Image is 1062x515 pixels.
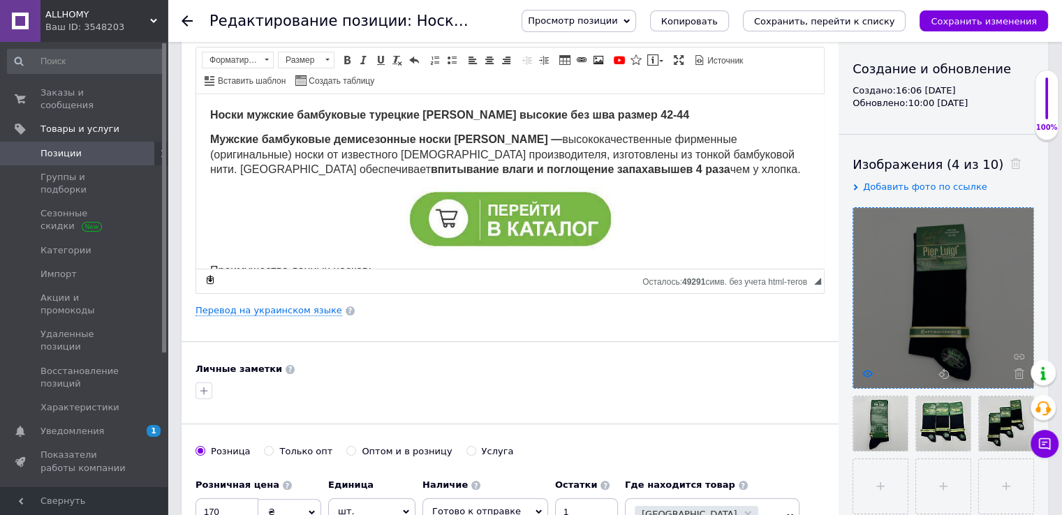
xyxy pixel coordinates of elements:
[293,73,376,88] a: Создать таблицу
[444,52,459,68] a: Вставить / удалить маркированный список
[390,52,405,68] a: Убрать форматирование
[536,52,552,68] a: Увеличить отступ
[216,75,286,87] span: Вставить шаблон
[931,16,1037,27] i: Сохранить изменения
[482,445,514,458] div: Услуга
[182,15,193,27] div: Вернуться назад
[1031,430,1059,458] button: Чат с покупателем
[356,52,371,68] a: Курсив (Ctrl+I)
[612,52,627,68] a: Добавить видео с YouTube
[863,181,987,192] span: Добавить фото по ссылке
[591,52,606,68] a: Изображение
[211,445,250,458] div: Розница
[40,123,119,135] span: Товары и услуги
[682,277,705,287] span: 49291
[661,16,718,27] span: Копировать
[1035,123,1058,133] div: 100%
[40,292,129,317] span: Акции и промокоды
[14,39,366,51] strong: Мужские бамбуковые демисезонные носки [PERSON_NAME] —
[920,10,1048,31] button: Сохранить изменения
[645,52,665,68] a: Вставить сообщение
[489,69,533,81] strong: в 4 раза
[328,479,374,490] b: Единица
[373,52,388,68] a: Подчеркнутый (Ctrl+U)
[45,21,168,33] div: Ваш ID: 3548203
[40,425,104,438] span: Уведомления
[279,52,320,68] span: Размер
[147,425,161,437] span: 1
[40,147,82,160] span: Позиции
[853,84,1034,97] div: Создано: 16:06 [DATE]
[853,97,1034,110] div: Обновлено: 10:00 [DATE]
[692,52,745,68] a: Источник
[40,171,129,196] span: Группы и подборки
[574,52,589,68] a: Вставить/Редактировать ссылку (Ctrl+L)
[279,445,332,458] div: Только опт
[202,272,218,288] a: Сделать резервную копию сейчас
[307,75,374,87] span: Создать таблицу
[557,52,573,68] a: Таблица
[202,73,288,88] a: Вставить шаблон
[40,486,129,511] span: Панель управления
[202,52,260,68] span: Форматирование
[14,14,614,318] body: Визуальный текстовый редактор, 316DE632-1959-4A77-ACDB-283EB429C8AD
[427,52,443,68] a: Вставить / удалить нумерованный список
[40,328,129,353] span: Удаленные позиции
[628,52,644,68] a: Вставить иконку
[642,274,814,287] div: Подсчет символов
[528,15,617,26] span: Просмотр позиции
[40,401,119,414] span: Характеристики
[625,479,735,490] b: Где находится товар
[40,87,129,112] span: Заказы и сообщения
[235,69,458,81] strong: впитывание влаги и поглощение запаха
[339,52,355,68] a: Полужирный (Ctrl+B)
[519,52,535,68] a: Уменьшить отступ
[40,365,129,390] span: Восстановление позиций
[555,479,598,490] b: Остатки
[14,170,175,182] span: Преимущества данных носков:
[705,55,743,67] span: Источник
[278,52,334,68] a: Размер
[743,10,906,31] button: Сохранить, перейти к списку
[1035,70,1059,140] div: 100% Качество заполнения
[853,60,1034,77] div: Создание и обновление
[196,364,282,374] b: Личные заметки
[196,479,279,490] b: Розничная цена
[406,52,422,68] a: Отменить (Ctrl+Z)
[499,52,514,68] a: По правому краю
[196,305,342,316] a: Перевод на украинском языке
[458,69,490,81] strong: выше
[40,449,129,474] span: Показатели работы компании
[482,52,497,68] a: По центру
[14,15,493,27] strong: Носки мужские бамбуковые турецкие [PERSON_NAME] высокие без шва размер 42-44
[853,156,1034,173] div: Изображения (4 из 10)
[814,278,821,285] span: Перетащите для изменения размера
[14,39,605,82] span: высококачественные фирменные (оригинальные) носки от известного [DEMOGRAPHIC_DATA] производителя,...
[7,49,165,74] input: Поиск
[196,94,824,269] iframe: Визуальный текстовый редактор, 316DE632-1959-4A77-ACDB-283EB429C8AD
[202,52,274,68] a: Форматирование
[40,244,91,257] span: Категории
[362,445,452,458] div: Оптом и в розницу
[40,207,129,232] span: Сезонные скидки
[671,52,686,68] a: Развернуть
[650,10,729,31] button: Копировать
[40,268,77,281] span: Импорт
[465,52,480,68] a: По левому краю
[45,8,150,21] span: ALLHOMY
[754,16,895,27] i: Сохранить, перейти к списку
[422,479,468,490] b: Наличие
